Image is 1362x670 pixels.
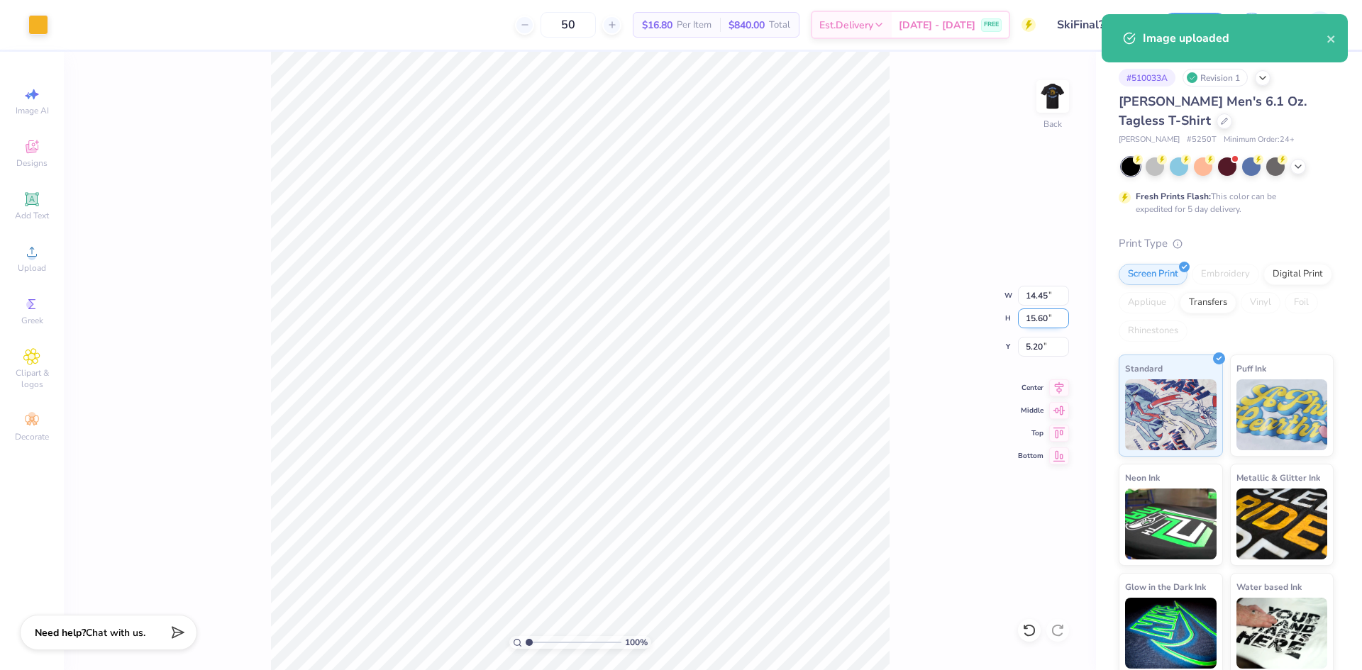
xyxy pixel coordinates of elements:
[729,18,765,33] span: $840.00
[1125,361,1163,376] span: Standard
[1018,406,1043,415] span: Middle
[1236,379,1328,450] img: Puff Ink
[15,210,49,221] span: Add Text
[1119,93,1307,129] span: [PERSON_NAME] Men's 6.1 Oz. Tagless T-Shirt
[18,262,46,274] span: Upload
[1018,428,1043,438] span: Top
[1125,379,1217,450] img: Standard
[541,12,596,38] input: – –
[16,105,49,116] span: Image AI
[1119,320,1187,342] div: Rhinestones
[1119,69,1175,86] div: # 510033A
[1143,30,1327,47] div: Image uploaded
[1125,470,1160,485] span: Neon Ink
[35,626,86,640] strong: Need help?
[984,20,999,30] span: FREE
[1119,264,1187,285] div: Screen Print
[1119,235,1334,252] div: Print Type
[819,18,873,33] span: Est. Delivery
[642,18,672,33] span: $16.80
[7,367,57,390] span: Clipart & logos
[1263,264,1332,285] div: Digital Print
[1236,488,1328,559] img: Metallic & Glitter Ink
[1125,488,1217,559] img: Neon Ink
[1192,264,1259,285] div: Embroidery
[1236,361,1266,376] span: Puff Ink
[1236,470,1320,485] span: Metallic & Glitter Ink
[1183,69,1248,86] div: Revision 1
[1136,191,1211,202] strong: Fresh Prints Flash:
[1046,11,1151,39] input: Untitled Design
[1039,82,1067,111] img: Back
[625,636,648,649] span: 100 %
[1236,598,1328,669] img: Water based Ink
[1043,118,1062,130] div: Back
[1187,134,1217,146] span: # 5250T
[1125,598,1217,669] img: Glow in the Dark Ink
[677,18,712,33] span: Per Item
[1327,30,1336,47] button: close
[1125,579,1206,594] span: Glow in the Dark Ink
[1285,292,1318,313] div: Foil
[1119,134,1180,146] span: [PERSON_NAME]
[1018,451,1043,461] span: Bottom
[1236,579,1302,594] span: Water based Ink
[86,626,145,640] span: Chat with us.
[21,315,43,326] span: Greek
[1241,292,1280,313] div: Vinyl
[769,18,790,33] span: Total
[1018,383,1043,393] span: Center
[1180,292,1236,313] div: Transfers
[16,157,48,169] span: Designs
[899,18,975,33] span: [DATE] - [DATE]
[1119,292,1175,313] div: Applique
[1224,134,1295,146] span: Minimum Order: 24 +
[1136,190,1310,216] div: This color can be expedited for 5 day delivery.
[15,431,49,442] span: Decorate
